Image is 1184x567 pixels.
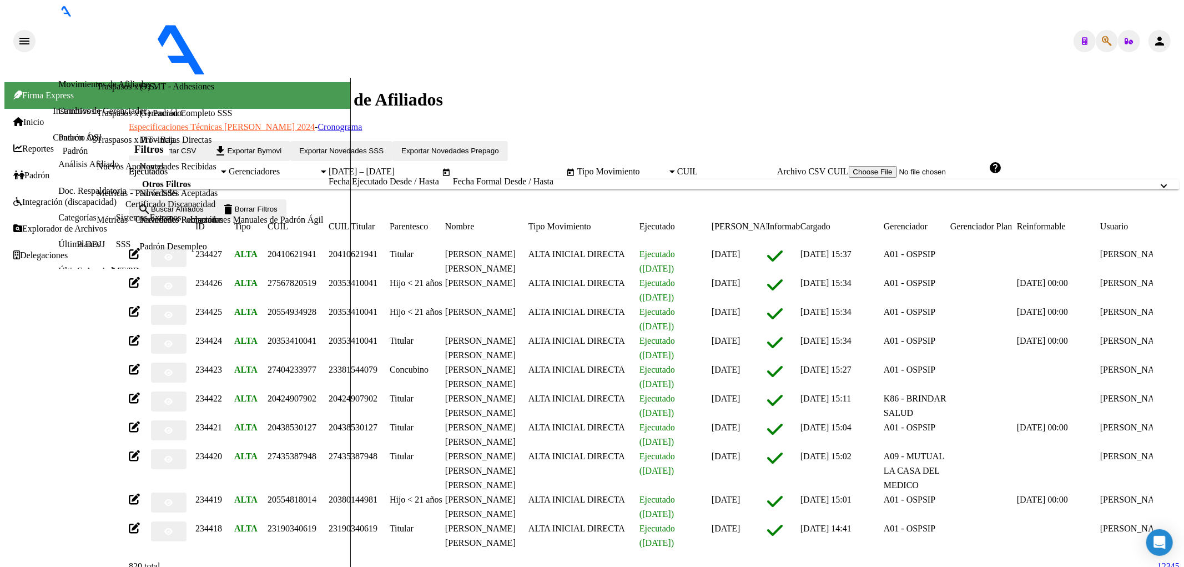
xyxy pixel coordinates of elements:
[445,394,516,418] span: [PERSON_NAME] [PERSON_NAME]
[1100,307,1171,317] span: [PERSON_NAME]
[800,365,852,374] span: [DATE] 15:27
[129,179,1180,189] mat-expansion-panel-header: Otros Filtros
[13,170,49,180] a: Padrón
[639,423,675,446] span: Ejecutado ([DATE])
[13,144,54,154] a: Reportes
[140,188,218,198] a: Novedades Aceptadas
[1100,278,1171,288] span: [PERSON_NAME]
[884,423,935,432] span: A01 - OSPSIP
[390,219,445,234] datatable-header-cell: Parentesco
[800,336,852,345] span: [DATE] 15:34
[712,394,740,403] span: [DATE]
[639,451,675,475] span: Ejecutado ([DATE])
[390,222,428,231] span: Parentesco
[390,394,414,403] span: Titular
[639,249,675,273] span: Ejecutado ([DATE])
[884,394,946,418] span: K86 - BRINDAR SALUD
[140,242,207,252] a: Padrón Desempleo
[884,278,935,288] span: A01 - OSPSIP
[1146,529,1173,556] div: Open Intercom Messenger
[1017,423,1068,432] span: [DATE] 00:00
[1100,336,1171,345] span: [PERSON_NAME]
[712,307,740,317] span: [DATE]
[1100,222,1128,231] span: Usuario
[366,167,420,177] input: Fecha fin
[140,135,212,145] a: MT - Bajas Directas
[1100,365,1171,374] span: [PERSON_NAME]
[13,250,68,260] a: Delegaciones
[390,423,414,432] span: Titular
[639,394,675,418] span: Ejecutado ([DATE])
[58,79,151,89] a: Movimientos de Afiliados
[884,451,944,490] span: A09 - MUTUAL LA CASA DEL MEDICO
[884,495,935,504] span: A01 - OSPSIP
[1100,219,1183,234] datatable-header-cell: Usuario
[800,219,884,234] datatable-header-cell: Cargado
[445,336,516,360] span: [PERSON_NAME] [PERSON_NAME]
[1017,278,1068,288] span: [DATE] 00:00
[58,159,119,169] a: Análisis Afiliado
[1017,222,1066,231] span: Reinformable
[800,222,830,231] span: Cargado
[129,122,1180,132] p: -
[528,365,625,374] span: ALTA INICIAL DIRECTA
[712,423,740,432] span: [DATE]
[190,215,324,225] a: Inserciones Manuales de Padrón Ágil
[950,219,1017,234] datatable-header-cell: Gerenciador Plan
[360,167,364,177] span: –
[528,336,625,345] span: ALTA INICIAL DIRECTA
[125,199,215,209] a: Certificado Discapacidad
[116,213,182,222] a: Sistemas Externos
[390,524,414,533] span: Titular
[1100,394,1171,403] span: [PERSON_NAME]
[329,222,375,231] span: CUIL Titular
[445,278,516,288] span: [PERSON_NAME]
[13,117,44,127] a: Inicio
[1017,307,1068,317] span: [DATE] 00:00
[884,524,935,533] span: A01 - OSPSIP
[884,365,935,374] span: A01 - OSPSIP
[528,394,625,403] span: ALTA INICIAL DIRECTA
[453,167,497,177] input: Fecha inicio
[13,91,74,100] span: Firma Express
[506,167,559,177] input: Fecha fin
[767,219,800,234] datatable-header-cell: Informable SSS
[639,495,675,519] span: Ejecutado ([DATE])
[884,336,935,345] span: A01 - OSPSIP
[140,108,233,118] a: (+) Padrón Completo SSS
[299,147,384,155] span: Exportar Novedades SSS
[390,365,429,374] span: Concubino
[1017,336,1068,345] span: [DATE] 00:00
[13,197,117,207] a: Integración (discapacidad)
[800,278,852,288] span: [DATE] 15:34
[445,495,516,519] span: [PERSON_NAME] [PERSON_NAME]
[777,167,849,176] span: Archivo CSV CUIL
[767,222,824,231] span: Informable SSS
[1017,495,1068,504] span: [DATE] 00:00
[1100,249,1171,259] span: [PERSON_NAME]
[390,451,414,461] span: Titular
[800,423,852,432] span: [DATE] 15:04
[329,307,377,317] span: 20353410041
[390,278,442,288] span: Hijo < 21 años
[13,224,107,234] span: Explorador de Archivos
[528,524,625,533] span: ALTA INICIAL DIRECTA
[639,278,675,302] span: Ejecutado ([DATE])
[712,524,740,533] span: [DATE]
[639,336,675,360] span: Ejecutado ([DATE])
[1017,219,1100,234] datatable-header-cell: Reinformable
[884,219,950,234] datatable-header-cell: Gerenciador
[390,495,442,504] span: Hijo < 21 años
[390,307,442,317] span: Hijo < 21 años
[329,451,377,461] span: 27435387948
[445,365,516,389] span: [PERSON_NAME] [PERSON_NAME]
[392,141,508,161] button: Exportar Novedades Prepago
[140,82,215,92] a: (+) MT - Adhesiones
[329,219,390,234] datatable-header-cell: CUIL Titular
[528,307,625,317] span: ALTA INICIAL DIRECTA
[528,495,625,504] span: ALTA INICIAL DIRECTA
[318,122,362,132] a: Cronograma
